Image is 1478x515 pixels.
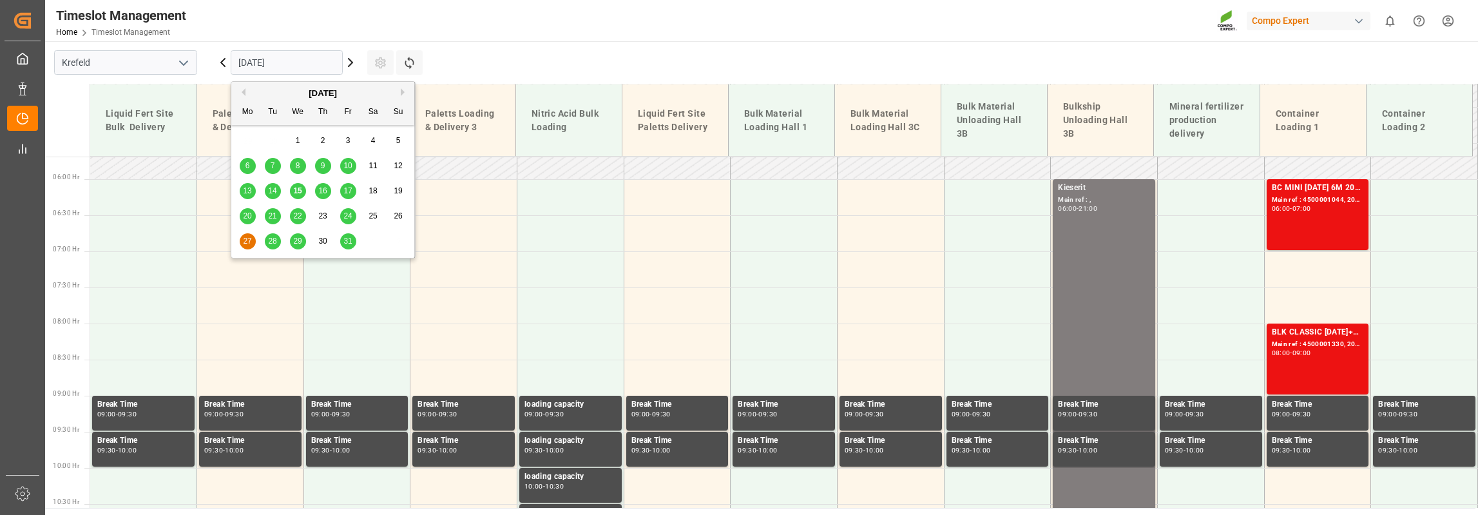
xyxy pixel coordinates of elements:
[417,411,436,417] div: 09:00
[116,447,118,453] div: -
[1272,411,1291,417] div: 09:00
[369,211,377,220] span: 25
[526,102,611,139] div: Nitric Acid Bulk Loading
[758,447,777,453] div: 10:00
[311,411,330,417] div: 09:00
[340,233,356,249] div: Choose Friday, October 31st, 2025
[231,87,414,100] div: [DATE]
[1378,398,1470,411] div: Break Time
[390,104,407,121] div: Su
[1247,12,1370,30] div: Compo Expert
[225,411,244,417] div: 09:30
[1058,206,1077,211] div: 06:00
[343,161,352,170] span: 10
[524,471,617,483] div: loading capacity
[649,447,651,453] div: -
[738,411,756,417] div: 09:00
[1272,434,1364,447] div: Break Time
[1165,411,1184,417] div: 09:00
[1272,350,1291,356] div: 08:00
[1165,398,1257,411] div: Break Time
[296,136,300,145] span: 1
[296,161,300,170] span: 8
[524,434,617,447] div: loading capacity
[1058,95,1143,146] div: Bulkship Unloading Hall 3B
[545,483,564,489] div: 10:30
[524,483,543,489] div: 10:00
[1292,411,1311,417] div: 09:30
[223,447,225,453] div: -
[290,208,306,224] div: Choose Wednesday, October 22nd, 2025
[293,211,302,220] span: 22
[343,237,352,246] span: 31
[173,53,193,73] button: open menu
[369,186,377,195] span: 18
[332,411,350,417] div: 09:30
[268,211,276,220] span: 21
[240,208,256,224] div: Choose Monday, October 20th, 2025
[343,211,352,220] span: 24
[1217,10,1238,32] img: Screenshot%202023-09-29%20at%2010.02.21.png_1712312052.png
[1058,182,1150,195] div: Kieserit
[1079,206,1097,211] div: 21:00
[97,447,116,453] div: 09:30
[1377,102,1462,139] div: Container Loading 2
[365,183,381,199] div: Choose Saturday, October 18th, 2025
[394,161,402,170] span: 12
[97,434,189,447] div: Break Time
[240,183,256,199] div: Choose Monday, October 13th, 2025
[53,390,79,397] span: 09:00 Hr
[332,447,350,453] div: 10:00
[238,88,245,96] button: Previous Month
[543,411,545,417] div: -
[97,398,189,411] div: Break Time
[436,411,438,417] div: -
[365,208,381,224] div: Choose Saturday, October 25th, 2025
[1378,447,1397,453] div: 09:30
[315,104,331,121] div: Th
[53,354,79,361] span: 08:30 Hr
[420,102,505,139] div: Paletts Loading & Delivery 3
[204,447,223,453] div: 09:30
[1290,411,1292,417] div: -
[1290,350,1292,356] div: -
[1247,8,1376,33] button: Compo Expert
[1058,195,1150,206] div: Main ref : ,
[318,211,327,220] span: 23
[758,411,777,417] div: 09:30
[1165,434,1257,447] div: Break Time
[315,233,331,249] div: Choose Thursday, October 30th, 2025
[863,447,865,453] div: -
[315,208,331,224] div: Choose Thursday, October 23rd, 2025
[318,186,327,195] span: 16
[390,158,407,174] div: Choose Sunday, October 12th, 2025
[204,398,296,411] div: Break Time
[290,183,306,199] div: Choose Wednesday, October 15th, 2025
[101,102,186,139] div: Liquid Fert Site Bulk Delivery
[1376,6,1405,35] button: show 0 new notifications
[1058,398,1150,411] div: Break Time
[524,398,617,411] div: loading capacity
[1077,411,1079,417] div: -
[265,208,281,224] div: Choose Tuesday, October 21st, 2025
[318,237,327,246] span: 30
[545,411,564,417] div: 09:30
[845,434,937,447] div: Break Time
[1292,206,1311,211] div: 07:00
[243,237,251,246] span: 27
[365,133,381,149] div: Choose Saturday, October 4th, 2025
[1397,411,1399,417] div: -
[1185,447,1204,453] div: 10:00
[738,398,830,411] div: Break Time
[1292,447,1311,453] div: 10:00
[1077,206,1079,211] div: -
[524,447,543,453] div: 09:30
[417,398,510,411] div: Break Time
[952,434,1044,447] div: Break Time
[1399,447,1417,453] div: 10:00
[293,237,302,246] span: 29
[390,183,407,199] div: Choose Sunday, October 19th, 2025
[330,447,332,453] div: -
[116,411,118,417] div: -
[53,426,79,433] span: 09:30 Hr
